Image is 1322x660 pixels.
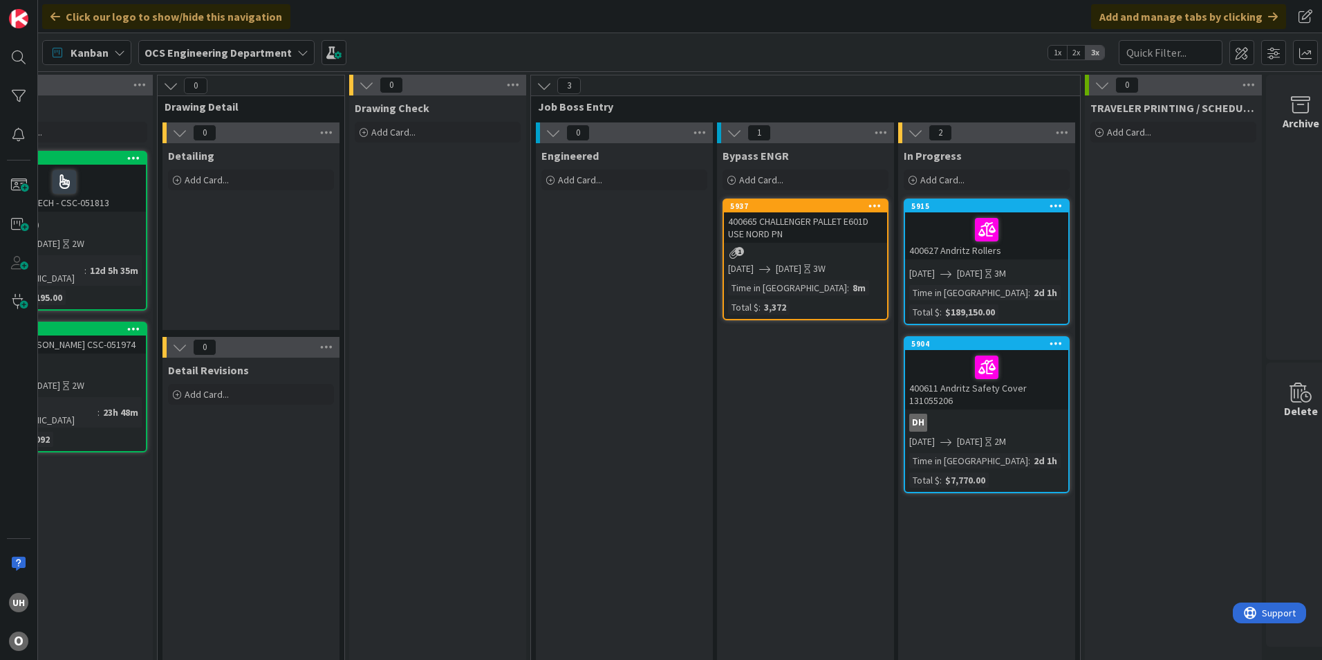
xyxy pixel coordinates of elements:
[905,200,1068,259] div: 5915400627 Andritz Rollers
[905,200,1068,212] div: 5915
[185,388,229,401] span: Add Card...
[929,125,952,141] span: 2
[723,199,888,320] a: 5937400665 CHALLENGER PALLET E601D USE NORD PN[DATE][DATE]3WTime in [GEOGRAPHIC_DATA]:8mTotal $:3...
[9,593,28,612] div: uh
[193,125,216,141] span: 0
[1091,4,1286,29] div: Add and manage tabs by clicking
[380,77,403,93] span: 0
[904,336,1070,493] a: 5904400611 Andritz Safety Cover 131055206DH[DATE][DATE]2MTime in [GEOGRAPHIC_DATA]:2d 1hTotal $:$...
[994,434,1006,449] div: 2M
[1119,40,1222,65] input: Quick Filter...
[35,378,60,393] span: [DATE]
[145,46,292,59] b: OCS Engineering Department
[1030,453,1061,468] div: 2d 1h
[724,200,887,212] div: 5937
[168,149,214,163] span: Detailing
[957,266,983,281] span: [DATE]
[97,405,100,420] span: :
[86,263,142,278] div: 12d 5h 35m
[730,201,887,211] div: 5937
[9,9,28,28] img: Visit kanbanzone.com
[904,199,1070,325] a: 5915400627 Andritz Rollers[DATE][DATE]3MTime in [GEOGRAPHIC_DATA]:2d 1hTotal $:$189,150.00
[758,300,761,315] span: :
[193,339,216,356] span: 0
[728,280,847,295] div: Time in [GEOGRAPHIC_DATA]
[558,174,602,186] span: Add Card...
[728,262,754,276] span: [DATE]
[905,338,1068,410] div: 5904400611 Andritz Safety Cover 131055206
[1090,101,1256,115] span: TRAVELER PRINTING / SCHEDULING
[1086,46,1104,59] span: 3x
[1028,453,1030,468] span: :
[761,300,790,315] div: 3,372
[905,350,1068,410] div: 400611 Andritz Safety Cover 131055206
[776,262,801,276] span: [DATE]
[728,300,758,315] div: Total $
[1107,126,1151,138] span: Add Card...
[905,338,1068,350] div: 5904
[29,2,63,19] span: Support
[71,44,109,61] span: Kanban
[724,212,887,243] div: 400665 CHALLENGER PALLET E601D USE NORD PN
[72,378,84,393] div: 2W
[904,149,962,163] span: In Progress
[355,101,429,115] span: Drawing Check
[747,125,771,141] span: 1
[909,304,940,320] div: Total $
[909,473,940,488] div: Total $
[940,304,942,320] span: :
[723,149,789,163] span: Bypass ENGR
[909,266,935,281] span: [DATE]
[942,304,998,320] div: $189,150.00
[909,414,927,432] div: DH
[739,174,783,186] span: Add Card...
[557,77,581,94] span: 3
[9,632,28,651] div: O
[1030,285,1061,300] div: 2d 1h
[909,453,1028,468] div: Time in [GEOGRAPHIC_DATA]
[849,280,869,295] div: 8m
[957,434,983,449] span: [DATE]
[1284,403,1318,419] div: Delete
[42,4,290,29] div: Click our logo to show/hide this navigation
[185,174,229,186] span: Add Card...
[184,77,207,94] span: 0
[1028,285,1030,300] span: :
[371,126,416,138] span: Add Card...
[541,149,599,163] span: Engineered
[35,237,60,251] span: [DATE]
[920,174,965,186] span: Add Card...
[813,262,826,276] div: 3W
[566,125,590,141] span: 0
[165,100,327,113] span: Drawing Detail
[19,290,66,305] div: 33,195.00
[1283,115,1319,131] div: Archive
[84,263,86,278] span: :
[847,280,849,295] span: :
[909,434,935,449] span: [DATE]
[911,339,1068,349] div: 5904
[1067,46,1086,59] span: 2x
[72,237,84,251] div: 2W
[911,201,1068,211] div: 5915
[724,200,887,243] div: 5937400665 CHALLENGER PALLET E601D USE NORD PN
[1115,77,1139,93] span: 0
[100,405,142,420] div: 23h 48m
[940,473,942,488] span: :
[538,100,1063,113] span: Job Boss Entry
[942,473,989,488] div: $7,770.00
[909,285,1028,300] div: Time in [GEOGRAPHIC_DATA]
[905,212,1068,259] div: 400627 Andritz Rollers
[1048,46,1067,59] span: 1x
[994,266,1006,281] div: 3M
[735,247,744,256] span: 1
[905,414,1068,432] div: DH
[168,363,249,377] span: Detail Revisions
